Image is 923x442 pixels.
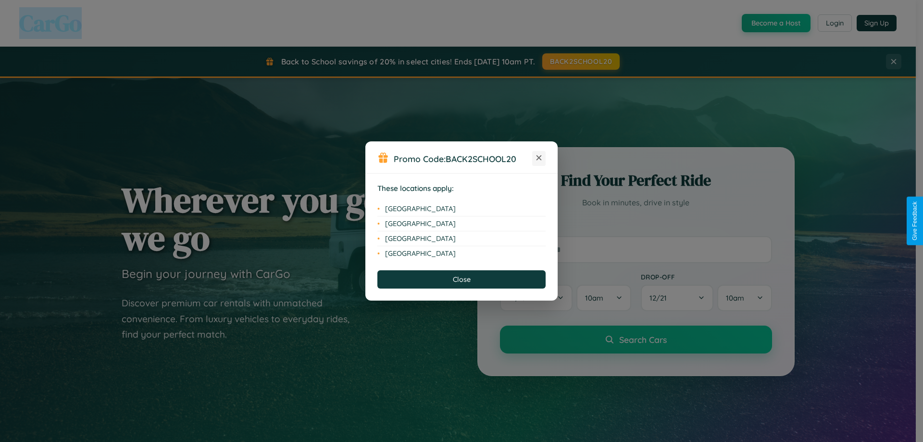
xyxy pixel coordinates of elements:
li: [GEOGRAPHIC_DATA] [377,216,546,231]
div: Give Feedback [911,202,918,240]
b: BACK2SCHOOL20 [446,153,516,164]
li: [GEOGRAPHIC_DATA] [377,202,546,216]
button: Close [377,270,546,289]
h3: Promo Code: [394,153,532,164]
strong: These locations apply: [377,184,454,193]
li: [GEOGRAPHIC_DATA] [377,246,546,261]
li: [GEOGRAPHIC_DATA] [377,231,546,246]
